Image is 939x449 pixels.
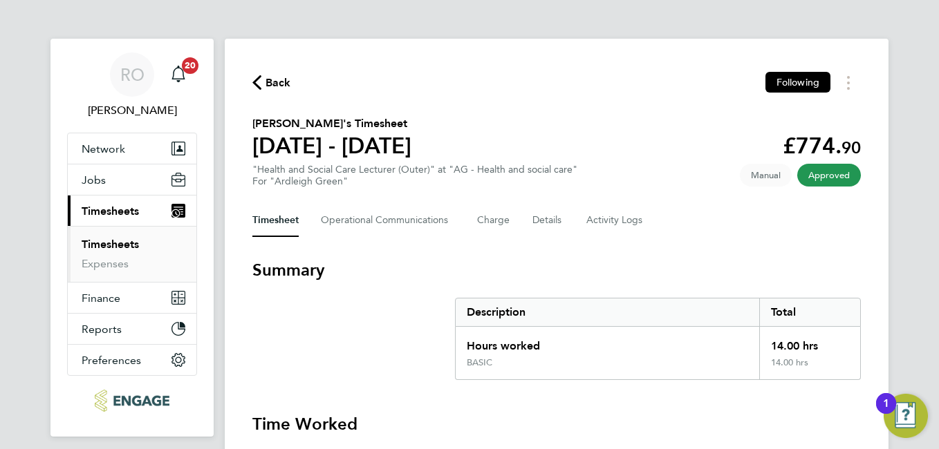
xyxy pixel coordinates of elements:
img: ncclondon-logo-retina.png [95,390,169,412]
button: Details [532,204,564,237]
span: This timesheet was manually created. [740,164,792,187]
app-decimal: £774. [783,133,861,159]
div: BASIC [467,357,492,368]
button: Activity Logs [586,204,644,237]
div: 1 [883,403,889,421]
button: Preferences [68,345,196,375]
span: Back [266,75,291,91]
button: Reports [68,314,196,344]
button: Operational Communications [321,204,455,237]
button: Timesheet [252,204,299,237]
span: Preferences [82,354,141,367]
button: Charge [477,204,510,237]
div: Timesheets [68,226,196,282]
span: Roslyn O'Garro [67,102,197,119]
button: Following [765,72,830,93]
div: Description [456,298,759,326]
button: Network [68,133,196,164]
button: Back [252,74,291,91]
span: 20 [182,57,198,74]
span: Timesheets [82,204,139,218]
button: Timesheets [68,195,196,226]
div: Total [759,298,860,326]
div: 14.00 hrs [759,327,860,357]
span: RO [120,66,145,84]
h3: Summary [252,259,861,281]
span: Reports [82,323,122,336]
div: Hours worked [456,327,759,357]
a: Timesheets [82,238,139,251]
div: 14.00 hrs [759,357,860,379]
div: Summary [455,298,861,380]
span: This timesheet has been approved. [797,164,861,187]
a: Expenses [82,257,129,270]
span: Network [82,142,125,155]
h2: [PERSON_NAME]'s Timesheet [252,115,411,132]
nav: Main navigation [50,39,214,437]
div: "Health and Social Care Lecturer (Outer)" at "AG - Health and social care" [252,164,577,187]
button: Open Resource Center, 1 new notification [884,394,928,438]
a: RO[PERSON_NAME] [67,52,197,119]
span: Jobs [82,173,106,187]
h3: Time Worked [252,413,861,435]
h1: [DATE] - [DATE] [252,132,411,160]
div: For "Ardleigh Green" [252,175,577,187]
span: Finance [82,292,120,305]
button: Jobs [68,164,196,195]
button: Finance [68,283,196,313]
span: 90 [842,137,861,157]
span: Following [777,76,819,88]
a: Go to home page [67,390,197,412]
a: 20 [165,52,192,97]
button: Timesheets Menu [836,72,861,93]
